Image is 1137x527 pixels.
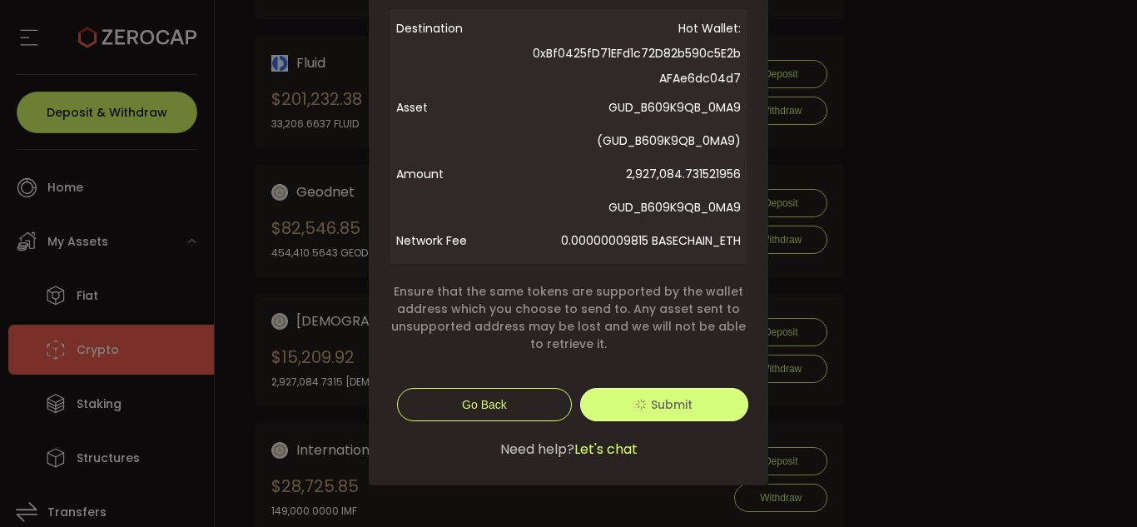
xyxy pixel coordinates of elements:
span: 2,927,084.731521956 GUD_B609K9QB_0MA9 [529,157,741,224]
span: Asset [396,91,529,157]
span: Ensure that the same tokens are supported by the wallet address which you choose to send to. Any ... [389,283,748,353]
span: Hot Wallet: 0xBf0425fD71EFd1c72D82b590c5E2bAFAe6dc04d7 [529,16,741,91]
span: Go Back [462,398,507,411]
span: GUD_B609K9QB_0MA9 (GUD_B609K9QB_0MA9) [529,91,741,157]
span: Need help? [500,440,574,460]
span: 0.00000009815 BASECHAIN_ETH [529,224,741,257]
button: Go Back [397,388,572,421]
span: Amount [396,157,529,224]
span: Network Fee [396,224,529,257]
span: Let's chat [574,440,638,460]
span: Destination [396,16,529,91]
iframe: Chat Widget [1054,447,1137,527]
